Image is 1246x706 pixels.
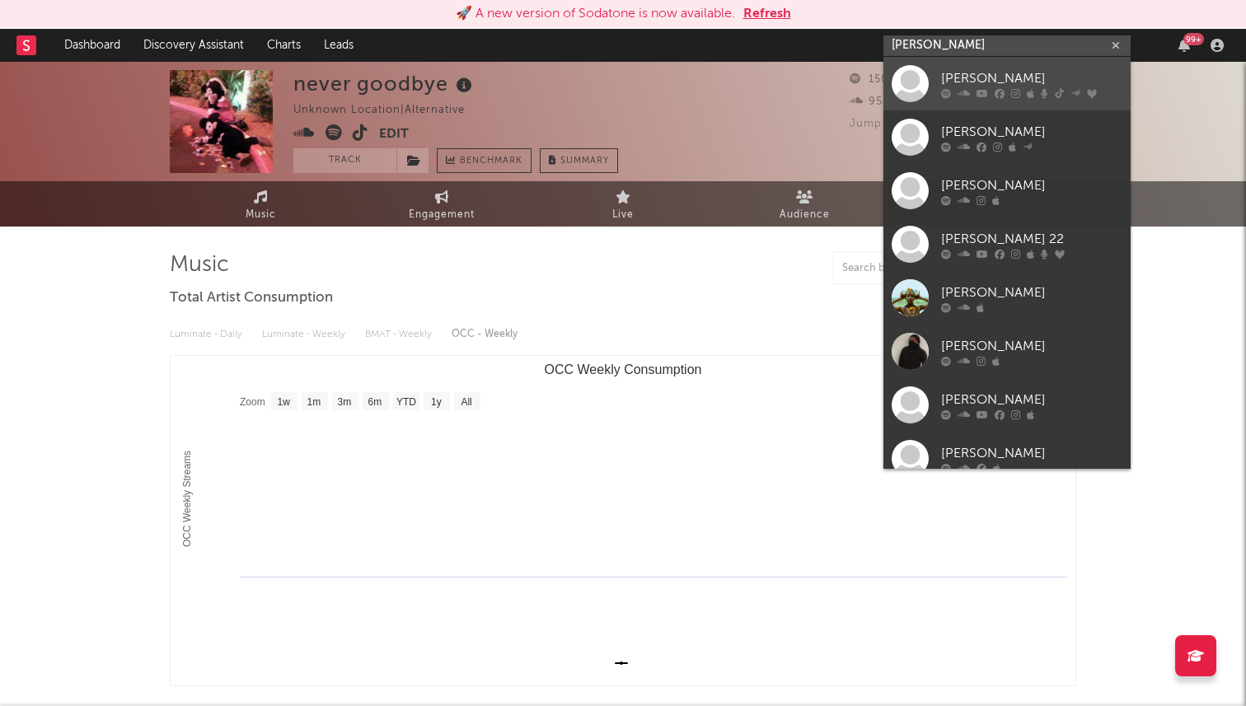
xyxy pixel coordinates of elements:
text: 6m [368,396,382,408]
text: All [461,396,471,408]
div: [PERSON_NAME] 22 [941,229,1122,249]
button: Summary [540,148,618,173]
a: Benchmark [437,148,532,173]
span: Audience [780,205,830,225]
span: Live [612,205,634,225]
a: Engagement [351,181,532,227]
div: [PERSON_NAME] [941,443,1122,463]
a: [PERSON_NAME] [883,325,1131,378]
svg: OCC Weekly Consumption [171,356,1075,685]
text: OCC Weekly Consumption [545,362,702,376]
a: Audience [714,181,895,227]
div: [PERSON_NAME] [941,390,1122,409]
span: Engagement [409,205,475,225]
a: [PERSON_NAME] [883,57,1131,110]
div: Unknown Location | Alternative [293,101,484,120]
a: Charts [255,29,312,62]
a: [PERSON_NAME] 22 [883,217,1131,271]
input: Search for artists [883,35,1131,56]
span: Benchmark [460,152,522,171]
div: 🚀 A new version of Sodatone is now available. [456,4,735,24]
span: Total Artist Consumption [170,288,333,308]
div: [PERSON_NAME] [941,336,1122,356]
div: 99 + [1183,33,1204,45]
button: 99+ [1178,39,1190,52]
text: 1m [307,396,321,408]
text: 3m [338,396,352,408]
text: Zoom [240,396,265,408]
span: Summary [560,157,609,166]
a: [PERSON_NAME] [883,271,1131,325]
text: 1y [431,396,442,408]
button: Edit [379,124,409,145]
button: Track [293,148,396,173]
div: [PERSON_NAME] [941,68,1122,88]
div: [PERSON_NAME] [941,175,1122,195]
span: Music [246,205,276,225]
div: never goodbye [293,70,476,97]
text: 1w [278,396,291,408]
a: Music [170,181,351,227]
span: 150 [850,74,888,85]
a: Dashboard [53,29,132,62]
button: Refresh [743,4,791,24]
a: [PERSON_NAME] [883,164,1131,217]
text: YTD [396,396,416,408]
input: Search by song name or URL [834,262,1008,275]
span: 958 [850,96,890,107]
a: [PERSON_NAME] [883,432,1131,485]
a: Live [532,181,714,227]
a: [PERSON_NAME] [883,110,1131,164]
span: Jump Score: 60.0 [850,119,948,129]
a: Leads [312,29,365,62]
a: Discovery Assistant [132,29,255,62]
text: OCC Weekly Streams [181,451,193,547]
div: [PERSON_NAME] [941,283,1122,302]
div: [PERSON_NAME] [941,122,1122,142]
a: [PERSON_NAME] [883,378,1131,432]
